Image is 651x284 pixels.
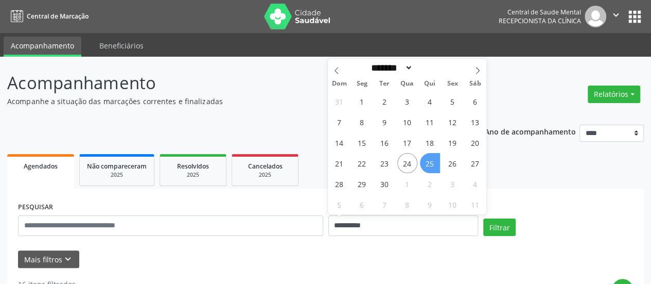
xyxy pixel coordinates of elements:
[375,132,395,153] span: Setembro 16, 2025
[18,199,53,215] label: PESQUISAR
[420,174,440,194] span: Outubro 2, 2025
[352,91,372,111] span: Setembro 1, 2025
[375,194,395,214] span: Outubro 7, 2025
[27,12,89,21] span: Central de Marcação
[329,153,349,173] span: Setembro 21, 2025
[420,91,440,111] span: Setembro 4, 2025
[167,171,219,179] div: 2025
[352,153,372,173] span: Setembro 22, 2025
[499,16,581,25] span: Recepcionista da clínica
[248,162,283,171] span: Cancelados
[177,162,209,171] span: Resolvidos
[24,162,58,171] span: Agendados
[373,80,396,87] span: Ter
[397,91,417,111] span: Setembro 3, 2025
[397,112,417,132] span: Setembro 10, 2025
[499,8,581,16] div: Central de Saude Mental
[375,174,395,194] span: Setembro 30, 2025
[465,194,485,214] span: Outubro 11, 2025
[375,91,395,111] span: Setembro 2, 2025
[606,6,626,27] button: 
[420,112,440,132] span: Setembro 11, 2025
[441,80,464,87] span: Sex
[4,37,81,57] a: Acompanhamento
[368,62,413,73] select: Month
[87,162,147,171] span: Não compareceram
[239,171,291,179] div: 2025
[485,125,576,138] p: Ano de acompanhamento
[443,194,463,214] span: Outubro 10, 2025
[92,37,151,55] a: Beneficiários
[610,9,622,21] i: 
[465,174,485,194] span: Outubro 4, 2025
[443,132,463,153] span: Setembro 19, 2025
[585,6,606,27] img: img
[443,153,463,173] span: Setembro 26, 2025
[420,153,440,173] span: Setembro 25, 2025
[443,91,463,111] span: Setembro 5, 2025
[413,62,447,73] input: Year
[352,112,372,132] span: Setembro 8, 2025
[465,112,485,132] span: Setembro 13, 2025
[375,112,395,132] span: Setembro 9, 2025
[329,194,349,214] span: Outubro 5, 2025
[465,132,485,153] span: Setembro 20, 2025
[87,171,147,179] div: 2025
[418,80,441,87] span: Qui
[465,91,485,111] span: Setembro 6, 2025
[329,112,349,132] span: Setembro 7, 2025
[62,254,74,265] i: keyboard_arrow_down
[420,194,440,214] span: Outubro 9, 2025
[328,80,350,87] span: Dom
[464,80,486,87] span: Sáb
[7,8,89,25] a: Central de Marcação
[329,91,349,111] span: Agosto 31, 2025
[626,8,644,26] button: apps
[7,96,453,107] p: Acompanhe a situação das marcações correntes e finalizadas
[588,86,640,103] button: Relatórios
[350,80,373,87] span: Seg
[329,132,349,153] span: Setembro 14, 2025
[420,132,440,153] span: Setembro 18, 2025
[352,132,372,153] span: Setembro 15, 2025
[7,70,453,96] p: Acompanhamento
[397,194,417,214] span: Outubro 8, 2025
[352,194,372,214] span: Outubro 6, 2025
[329,174,349,194] span: Setembro 28, 2025
[396,80,418,87] span: Qua
[443,112,463,132] span: Setembro 12, 2025
[465,153,485,173] span: Setembro 27, 2025
[18,250,79,269] button: Mais filtroskeyboard_arrow_down
[483,219,516,236] button: Filtrar
[397,174,417,194] span: Outubro 1, 2025
[397,153,417,173] span: Setembro 24, 2025
[443,174,463,194] span: Outubro 3, 2025
[375,153,395,173] span: Setembro 23, 2025
[352,174,372,194] span: Setembro 29, 2025
[397,132,417,153] span: Setembro 17, 2025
